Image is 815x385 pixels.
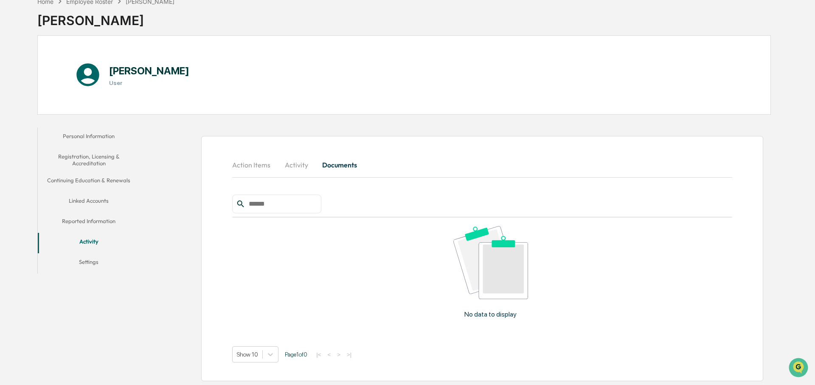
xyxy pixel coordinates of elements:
button: Settings [38,253,140,274]
h1: [PERSON_NAME] [109,65,189,77]
button: Documents [315,155,364,175]
span: Data Lookup [17,123,53,132]
button: Personal Information [38,127,140,148]
h3: User [109,79,189,86]
button: < [325,351,333,358]
button: Linked Accounts [38,192,140,212]
button: Registration, Licensing & Accreditation [38,148,140,172]
div: 🗄️ [62,108,68,115]
button: Start new chat [144,68,155,78]
button: Action Items [232,155,277,175]
button: Reported Information [38,212,140,233]
img: No data [453,226,528,299]
button: >| [344,351,354,358]
button: > [334,351,343,358]
div: Start new chat [29,65,139,74]
a: 🔎Data Lookup [5,120,57,135]
a: 🖐️Preclearance [5,104,58,119]
p: No data to display [464,310,517,318]
p: How can we help? [8,18,155,31]
button: |< [314,351,323,358]
div: We're available if you need us! [29,74,107,80]
button: Activity [277,155,315,175]
a: Powered byPylon [60,144,103,150]
span: Page 1 of 0 [285,351,307,358]
span: Attestations [70,107,105,116]
div: secondary tabs example [232,155,732,175]
div: 🖐️ [8,108,15,115]
button: Activity [38,233,140,253]
div: 🔎 [8,124,15,131]
div: secondary tabs example [38,127,140,274]
a: 🗄️Attestations [58,104,109,119]
button: Continuing Education & Renewals [38,172,140,192]
iframe: Open customer support [788,357,811,380]
span: Preclearance [17,107,55,116]
span: Pylon [84,144,103,150]
div: [PERSON_NAME] [37,6,175,28]
img: 1746055101610-c473b297-6a78-478c-a979-82029cc54cd1 [8,65,24,80]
